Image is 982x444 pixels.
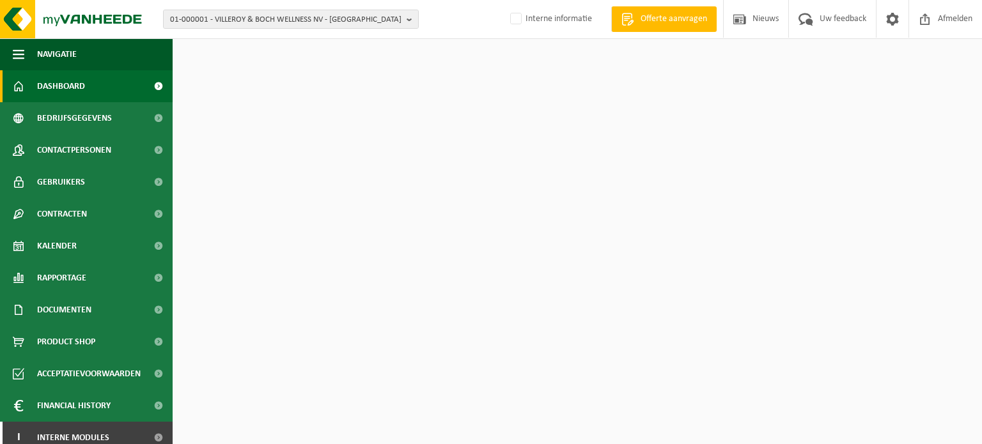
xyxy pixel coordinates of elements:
a: Offerte aanvragen [611,6,717,32]
span: Financial History [37,390,111,422]
span: Kalender [37,230,77,262]
span: Acceptatievoorwaarden [37,358,141,390]
span: Gebruikers [37,166,85,198]
span: 01-000001 - VILLEROY & BOCH WELLNESS NV - [GEOGRAPHIC_DATA] [170,10,401,29]
button: 01-000001 - VILLEROY & BOCH WELLNESS NV - [GEOGRAPHIC_DATA] [163,10,419,29]
span: Contracten [37,198,87,230]
span: Bedrijfsgegevens [37,102,112,134]
span: Navigatie [37,38,77,70]
span: Documenten [37,294,91,326]
span: Dashboard [37,70,85,102]
span: Contactpersonen [37,134,111,166]
span: Product Shop [37,326,95,358]
label: Interne informatie [508,10,592,29]
span: Rapportage [37,262,86,294]
span: Offerte aanvragen [637,13,710,26]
